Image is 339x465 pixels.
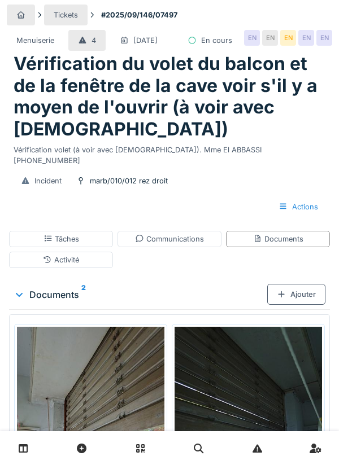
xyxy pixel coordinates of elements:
[267,284,325,305] div: Ajouter
[81,288,86,301] sup: 2
[44,234,79,244] div: Tâches
[92,35,96,46] div: 4
[90,176,168,186] div: marb/010/012 rez droit
[14,53,325,140] h1: Vérification du volet du balcon et de la fenêtre de la cave voir s'il y a moyen de l'ouvrir (à vo...
[14,140,325,166] div: Vérification volet (à voir avec [DEMOGRAPHIC_DATA]). Mme El ABBASSI [PHONE_NUMBER]
[34,176,62,186] div: Incident
[253,234,303,244] div: Documents
[16,35,54,46] div: Menuiserie
[14,288,267,301] div: Documents
[97,10,182,20] strong: #2025/09/146/07497
[201,35,232,46] div: En cours
[133,35,158,46] div: [DATE]
[43,255,79,265] div: Activité
[135,234,204,244] div: Communications
[280,30,296,46] div: EN
[269,196,328,217] div: Actions
[298,30,314,46] div: EN
[262,30,278,46] div: EN
[316,30,332,46] div: EN
[54,10,78,20] div: Tickets
[244,30,260,46] div: EN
